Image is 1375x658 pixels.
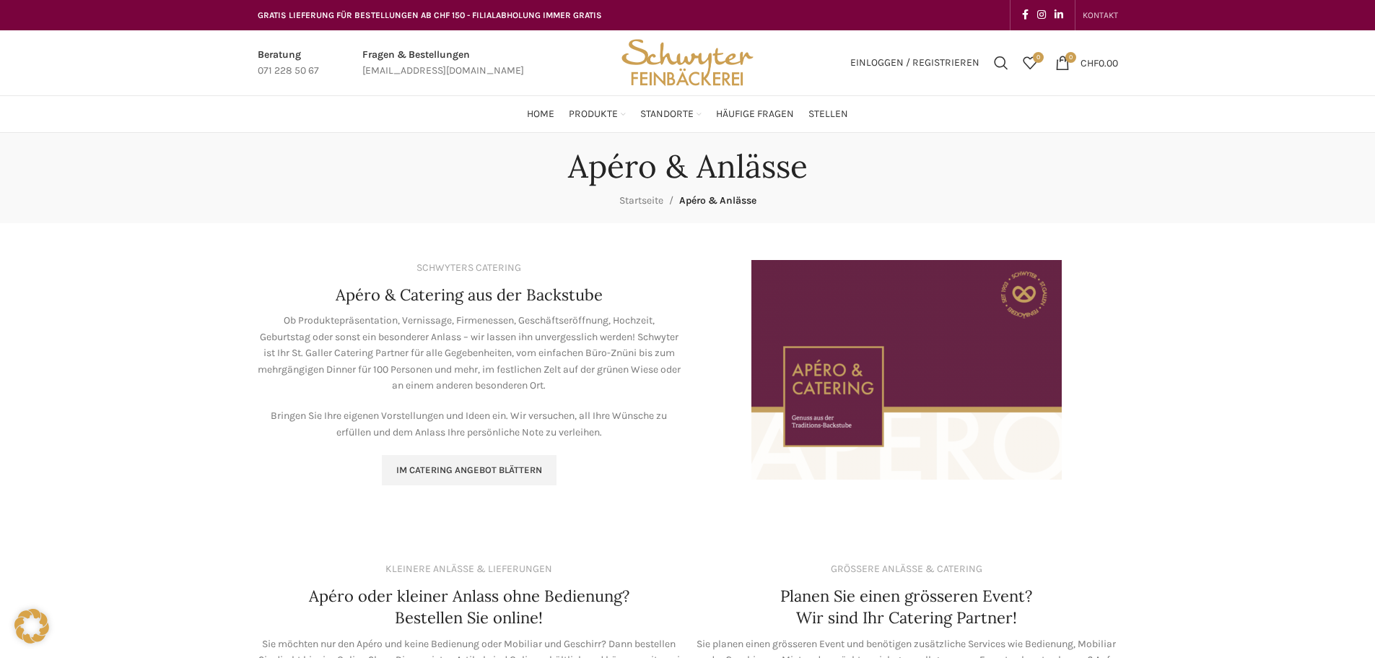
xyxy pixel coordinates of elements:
a: 0 CHF0.00 [1048,48,1125,77]
span: Home [527,108,554,121]
bdi: 0.00 [1081,56,1118,69]
a: Einloggen / Registrieren [843,48,987,77]
span: Stellen [808,108,848,121]
a: Startseite [619,194,663,207]
span: 0 [1033,52,1044,63]
a: Stellen [808,100,848,129]
span: Produkte [569,108,618,121]
div: Secondary navigation [1075,1,1125,30]
a: Home [527,100,554,129]
a: Im Catering Angebot blättern [382,455,556,485]
a: Linkedin social link [1050,5,1068,25]
a: Häufige Fragen [716,100,794,129]
a: Instagram social link [1033,5,1050,25]
h4: Planen Sie einen grösseren Event? Wir sind Ihr Catering Partner! [780,585,1032,630]
span: CHF [1081,56,1099,69]
a: Infobox link [362,47,524,79]
div: KLEINERE ANLÄSSE & LIEFERUNGEN [385,561,552,577]
a: Image link [751,363,1062,376]
a: Suchen [987,48,1016,77]
a: Standorte [640,100,702,129]
span: KONTAKT [1083,10,1118,20]
span: Apéro & Anlässe [679,194,756,207]
h4: Apéro oder kleiner Anlass ohne Bedienung? Bestellen Sie online! [309,585,629,630]
p: Ob Produktepräsentation, Vernissage, Firmenessen, Geschäftseröffnung, Hochzeit, Geburtstag oder s... [258,313,681,394]
a: Produkte [569,100,626,129]
div: SCHWYTERS CATERING [416,260,521,276]
span: Einloggen / Registrieren [850,58,979,68]
img: Bäckerei Schwyter [616,30,758,95]
h1: Apéro & Anlässe [568,147,808,186]
span: Häufige Fragen [716,108,794,121]
a: Facebook social link [1018,5,1033,25]
a: Infobox link [258,47,319,79]
span: GRATIS LIEFERUNG FÜR BESTELLUNGEN AB CHF 150 - FILIALABHOLUNG IMMER GRATIS [258,10,602,20]
a: 0 [1016,48,1044,77]
div: Main navigation [250,100,1125,129]
a: KONTAKT [1083,1,1118,30]
p: Bringen Sie Ihre eigenen Vorstellungen und Ideen ein. Wir versuchen, all Ihre Wünsche zu erfüllen... [258,408,681,441]
a: Site logo [616,56,758,68]
span: Standorte [640,108,694,121]
span: 0 [1065,52,1076,63]
div: Meine Wunschliste [1016,48,1044,77]
div: GRÖSSERE ANLÄSSE & CATERING [831,561,982,577]
span: Im Catering Angebot blättern [396,464,542,476]
h4: Apéro & Catering aus der Backstube [336,284,603,306]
